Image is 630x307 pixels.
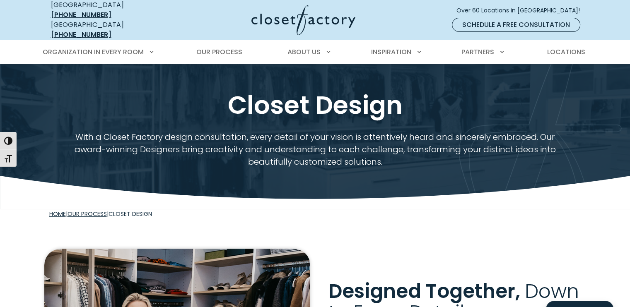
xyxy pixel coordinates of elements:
[456,6,587,15] span: Over 60 Locations in [GEOGRAPHIC_DATA]!
[51,20,171,40] div: [GEOGRAPHIC_DATA]
[328,278,520,305] span: Designed Together,
[72,131,558,168] p: With a Closet Factory design consultation, every detail of your vision is attentively heard and s...
[109,210,152,218] span: Closet Design
[49,210,66,218] a: Home
[371,47,411,57] span: Inspiration
[49,210,152,218] span: | |
[547,47,585,57] span: Locations
[287,47,321,57] span: About Us
[51,10,111,19] a: [PHONE_NUMBER]
[68,210,107,218] a: Our Process
[49,89,581,121] h1: Closet Design
[37,41,594,64] nav: Primary Menu
[43,47,144,57] span: Organization in Every Room
[461,47,494,57] span: Partners
[51,30,111,39] a: [PHONE_NUMBER]
[452,18,580,32] a: Schedule a Free Consultation
[456,3,587,18] a: Over 60 Locations in [GEOGRAPHIC_DATA]!
[196,47,242,57] span: Our Process
[251,5,355,35] img: Closet Factory Logo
